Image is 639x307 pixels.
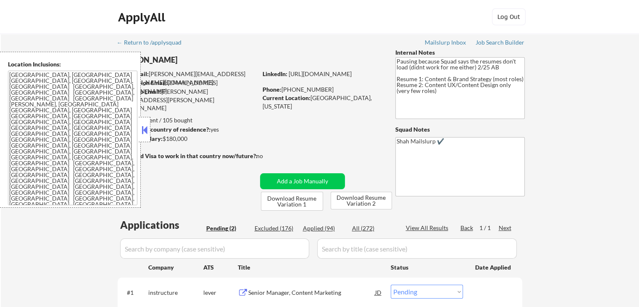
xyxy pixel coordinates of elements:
div: All (272) [352,224,394,233]
div: no [256,152,280,160]
strong: LinkedIn: [263,70,287,77]
div: Mailslurp Inbox [425,40,467,45]
div: 1 / 1 [479,224,499,232]
strong: Phone: [263,86,281,93]
button: Log Out [492,8,526,25]
div: $180,000 [117,135,257,143]
div: [PERSON_NAME][EMAIL_ADDRESS][PERSON_NAME][DOMAIN_NAME] [118,70,257,86]
div: [PHONE_NUMBER] [263,85,381,94]
div: ATS [203,263,238,272]
div: lever [203,288,238,297]
div: Applications [120,220,203,230]
div: Location Inclusions: [8,60,137,69]
div: View All Results [406,224,451,232]
div: Company [148,263,203,272]
div: ApplyAll [118,10,168,24]
div: Date Applied [475,263,512,272]
div: Pending (2) [206,224,248,233]
button: Download Resume Variation 2 [331,192,392,209]
button: Download Resume Variation 1 [261,192,323,211]
div: 94 sent / 105 bought [117,116,257,124]
div: [PERSON_NAME][EMAIL_ADDRESS][PERSON_NAME][DOMAIN_NAME] [118,87,257,112]
div: Senior Manager, Content Marketing [248,288,375,297]
a: [URL][DOMAIN_NAME] [289,70,352,77]
div: Excluded (176) [255,224,297,233]
input: Search by company (case sensitive) [120,238,309,259]
div: JD [374,285,383,300]
div: [EMAIL_ADDRESS][DOMAIN_NAME] [118,79,257,95]
strong: Can work in country of residence?: [117,126,210,133]
div: Status [391,259,463,275]
div: Title [238,263,383,272]
strong: Will need Visa to work in that country now/future?: [118,152,258,159]
a: Job Search Builder [476,39,525,48]
button: Add a Job Manually [260,173,345,189]
div: #1 [127,288,142,297]
input: Search by title (case sensitive) [317,238,517,259]
div: Squad Notes [395,125,525,134]
div: [GEOGRAPHIC_DATA], [US_STATE] [263,94,381,110]
div: Back [460,224,474,232]
a: ← Return to /applysquad [117,39,189,48]
div: ← Return to /applysquad [117,40,189,45]
div: Internal Notes [395,48,525,57]
div: [PERSON_NAME] [118,55,290,65]
div: Applied (94) [303,224,345,233]
strong: Current Location: [263,94,310,101]
div: instructure [148,288,203,297]
div: Job Search Builder [476,40,525,45]
div: Next [499,224,512,232]
div: yes [117,125,255,134]
a: Mailslurp Inbox [425,39,467,48]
